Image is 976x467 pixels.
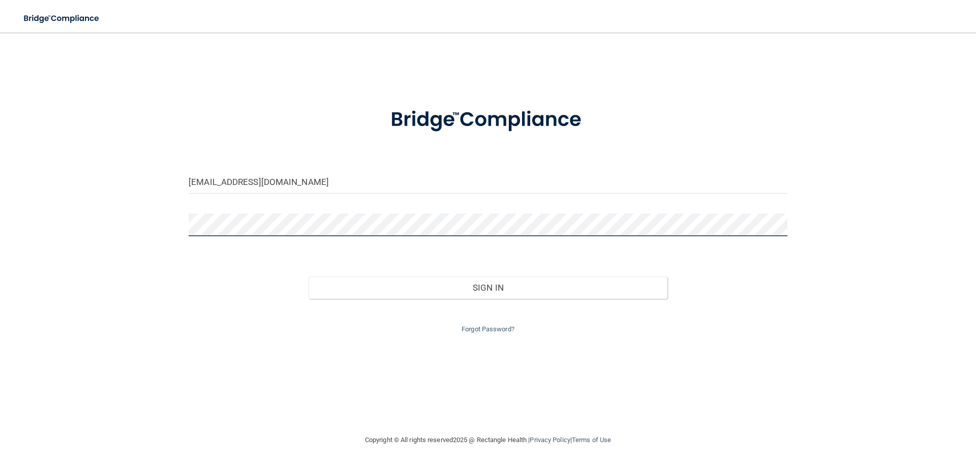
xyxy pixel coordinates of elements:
a: Privacy Policy [530,436,570,444]
img: bridge_compliance_login_screen.278c3ca4.svg [370,94,606,146]
a: Forgot Password? [462,325,514,333]
input: Email [189,171,787,194]
img: bridge_compliance_login_screen.278c3ca4.svg [15,8,109,29]
button: Sign In [309,276,668,299]
iframe: Drift Widget Chat Controller [800,395,964,435]
a: Terms of Use [572,436,611,444]
div: Copyright © All rights reserved 2025 @ Rectangle Health | | [302,424,674,456]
